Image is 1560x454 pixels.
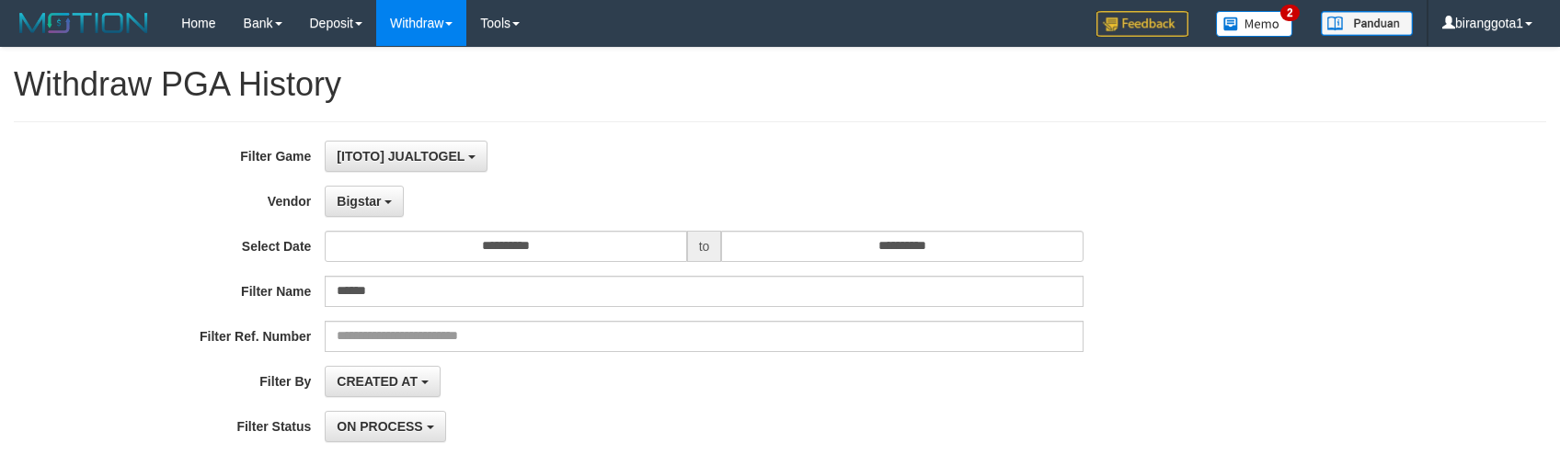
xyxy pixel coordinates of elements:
[325,186,404,217] button: Bigstar
[325,366,441,397] button: CREATED AT
[337,419,422,434] span: ON PROCESS
[337,374,418,389] span: CREATED AT
[687,231,722,262] span: to
[325,411,445,442] button: ON PROCESS
[14,66,1546,103] h1: Withdraw PGA History
[1216,11,1293,37] img: Button%20Memo.svg
[337,194,381,209] span: Bigstar
[325,141,487,172] button: [ITOTO] JUALTOGEL
[337,149,465,164] span: [ITOTO] JUALTOGEL
[1280,5,1300,21] span: 2
[1321,11,1413,36] img: panduan.png
[14,9,154,37] img: MOTION_logo.png
[1096,11,1188,37] img: Feedback.jpg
